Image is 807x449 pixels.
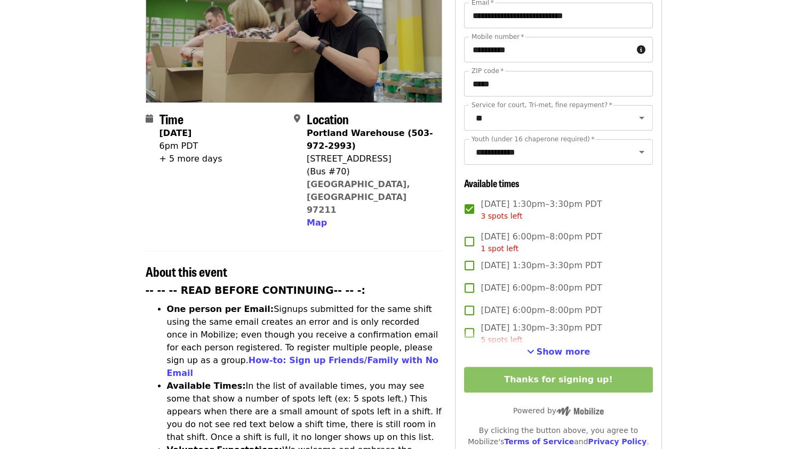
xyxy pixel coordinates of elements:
[464,3,652,28] input: Email
[307,218,327,228] span: Map
[294,114,300,124] i: map-marker-alt icon
[167,381,246,391] strong: Available Times:
[481,230,602,254] span: [DATE] 6:00pm–8:00pm PDT
[513,406,604,415] span: Powered by
[146,285,365,296] strong: -- -- -- READ BEFORE CONTINUING-- -- -:
[481,259,602,272] span: [DATE] 1:30pm–3:30pm PDT
[481,198,602,222] span: [DATE] 1:30pm–3:30pm PDT
[481,212,522,220] span: 3 spots left
[537,347,590,357] span: Show more
[634,145,649,159] button: Open
[556,406,604,416] img: Powered by Mobilize
[481,282,602,294] span: [DATE] 6:00pm–8:00pm PDT
[481,244,518,253] span: 1 spot left
[464,37,632,62] input: Mobile number
[481,335,522,344] span: 5 spots left
[307,153,434,165] div: [STREET_ADDRESS]
[472,102,612,108] label: Service for court, Tri-met, fine repayment?
[159,153,222,165] div: + 5 more days
[307,128,433,151] strong: Portland Warehouse (503-972-2993)
[634,110,649,125] button: Open
[588,437,646,446] a: Privacy Policy
[307,217,327,229] button: Map
[167,355,439,378] a: How-to: Sign up Friends/Family with No Email
[159,128,192,138] strong: [DATE]
[167,304,274,314] strong: One person per Email:
[481,304,602,317] span: [DATE] 6:00pm–8:00pm PDT
[159,140,222,153] div: 6pm PDT
[472,68,504,74] label: ZIP code
[159,109,183,128] span: Time
[504,437,574,446] a: Terms of Service
[472,34,524,40] label: Mobile number
[146,262,227,280] span: About this event
[464,367,652,392] button: Thanks for signing up!
[481,322,602,346] span: [DATE] 1:30pm–3:30pm PDT
[307,165,434,178] div: (Bus #70)
[307,179,410,215] a: [GEOGRAPHIC_DATA], [GEOGRAPHIC_DATA] 97211
[527,346,590,358] button: See more timeslots
[307,109,349,128] span: Location
[637,45,645,55] i: circle-info icon
[167,380,443,444] li: In the list of available times, you may see some that show a number of spots left (ex: 5 spots le...
[464,71,652,97] input: ZIP code
[472,136,594,142] label: Youth (under 16 chaperone required)
[167,303,443,380] li: Signups submitted for the same shift using the same email creates an error and is only recorded o...
[464,176,520,190] span: Available times
[146,114,153,124] i: calendar icon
